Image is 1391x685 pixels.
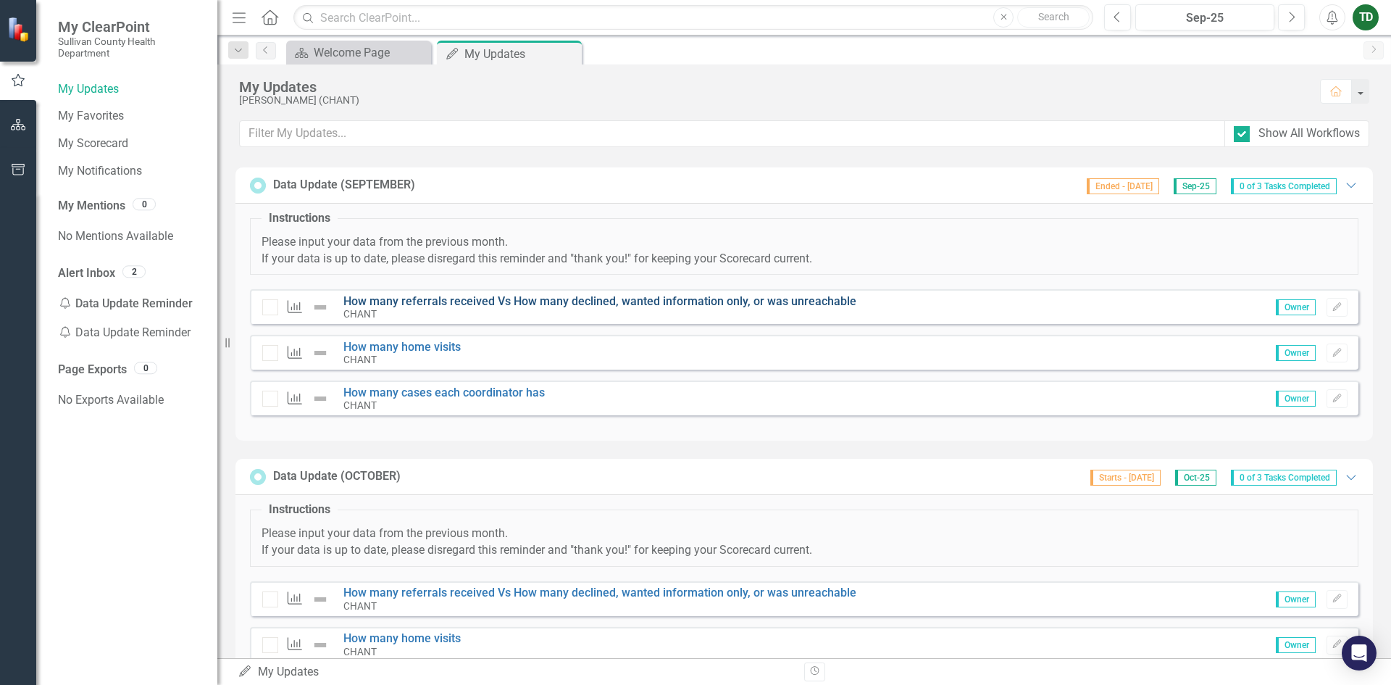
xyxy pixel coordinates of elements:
[312,390,329,407] img: Not Defined
[58,108,203,125] a: My Favorites
[58,198,125,215] a: My Mentions
[239,79,1306,95] div: My Updates
[1017,7,1090,28] button: Search
[312,299,329,316] img: Not Defined
[58,289,203,318] div: Data Update Reminder
[1175,470,1216,486] span: Oct-25
[7,17,33,42] img: ClearPoint Strategy
[290,43,427,62] a: Welcome Page
[58,36,203,59] small: Sullivan County Health Department
[343,294,856,308] a: How many referrals received Vs How many declined, wanted information only, or was unreachable
[1276,591,1316,607] span: Owner
[58,81,203,98] a: My Updates
[1276,299,1316,315] span: Owner
[1038,11,1069,22] span: Search
[1090,470,1161,486] span: Starts - [DATE]
[1231,470,1337,486] span: 0 of 3 Tasks Completed
[1087,178,1159,194] span: Ended - [DATE]
[58,163,203,180] a: My Notifications
[343,600,377,612] small: CHANT
[1276,637,1316,653] span: Owner
[343,354,377,365] small: CHANT
[262,502,338,518] legend: Instructions
[312,591,329,608] img: Not Defined
[343,631,461,645] a: How many home visits
[262,210,338,227] legend: Instructions
[343,386,545,399] a: How many cases each coordinator has
[134,362,157,374] div: 0
[1342,636,1377,671] div: Open Intercom Messenger
[262,234,1347,267] p: Please input your data from the previous month. If your data is up to date, please disregard this...
[238,664,793,681] div: My Updates
[464,45,578,63] div: My Updates
[239,120,1225,147] input: Filter My Updates...
[343,399,377,411] small: CHANT
[58,222,203,251] div: No Mentions Available
[293,5,1093,30] input: Search ClearPoint...
[1140,9,1269,27] div: Sep-25
[343,340,461,354] a: How many home visits
[1276,391,1316,407] span: Owner
[58,265,115,282] a: Alert Inbox
[314,43,427,62] div: Welcome Page
[343,308,377,320] small: CHANT
[58,362,127,378] a: Page Exports
[1276,345,1316,361] span: Owner
[273,177,415,194] div: Data Update (SEPTEMBER)
[122,265,146,278] div: 2
[1231,178,1337,194] span: 0 of 3 Tasks Completed
[343,646,377,657] small: CHANT
[262,526,1347,559] p: Please input your data from the previous month. If your data is up to date, please disregard this...
[58,318,203,347] div: Data Update Reminder
[343,586,856,599] a: How many referrals received Vs How many declined, wanted information only, or was unreachable
[1353,4,1379,30] button: TD
[312,344,329,362] img: Not Defined
[239,95,1306,106] div: [PERSON_NAME] (CHANT)
[58,136,203,152] a: My Scorecard
[58,18,203,36] span: My ClearPoint
[312,636,329,654] img: Not Defined
[1135,4,1274,30] button: Sep-25
[1258,125,1360,142] div: Show All Workflows
[1174,178,1216,194] span: Sep-25
[273,468,401,485] div: Data Update (OCTOBER)
[58,386,203,415] div: No Exports Available
[133,199,156,211] div: 0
